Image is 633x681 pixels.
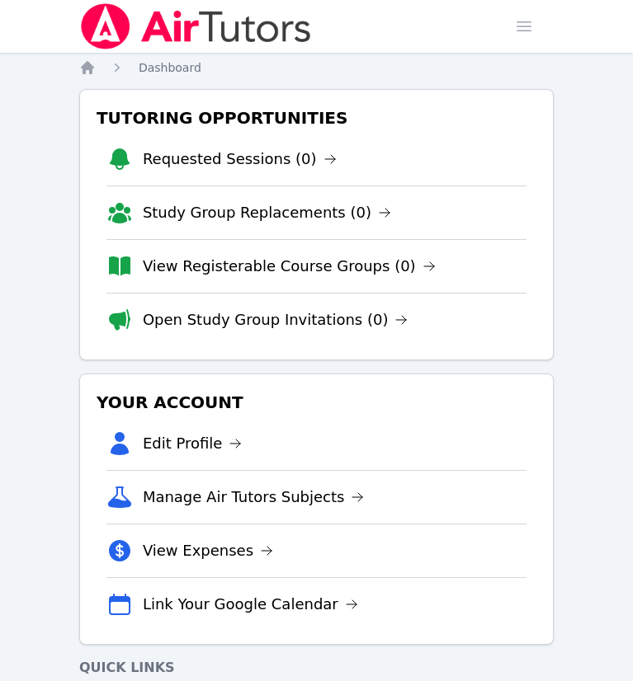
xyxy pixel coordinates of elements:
a: Edit Profile [143,432,243,455]
img: Air Tutors [79,3,313,49]
nav: Breadcrumb [79,59,554,76]
h4: Quick Links [79,658,554,678]
a: View Expenses [143,539,273,562]
a: Requested Sessions (0) [143,148,337,171]
span: Dashboard [139,61,201,74]
a: View Registerable Course Groups (0) [143,255,436,278]
h3: Tutoring Opportunities [93,103,540,133]
a: Open Study Group Invitations (0) [143,308,409,331]
h3: Your Account [93,387,540,417]
a: Study Group Replacements (0) [143,201,391,224]
a: Link Your Google Calendar [143,593,358,616]
a: Manage Air Tutors Subjects [143,486,365,509]
a: Dashboard [139,59,201,76]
